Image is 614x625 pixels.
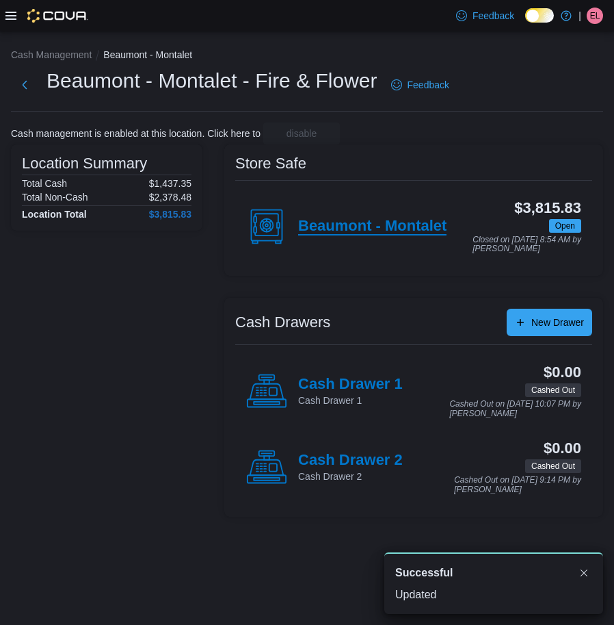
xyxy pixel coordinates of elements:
[531,384,575,396] span: Cashed Out
[576,565,592,581] button: Dismiss toast
[103,49,192,60] button: Beaumont - Montalet
[298,394,403,407] p: Cash Drawer 1
[11,49,92,60] button: Cash Management
[395,587,592,603] div: Updated
[298,218,446,235] h4: Beaumont - Montalet
[22,192,88,203] h6: Total Non-Cash
[235,314,330,331] h3: Cash Drawers
[298,452,403,470] h4: Cash Drawer 2
[472,235,581,254] p: Closed on [DATE] 8:54 AM by [PERSON_NAME]
[408,78,449,92] span: Feedback
[22,155,147,172] h3: Location Summary
[11,71,38,99] button: Next
[46,67,377,94] h1: Beaumont - Montalet - Fire & Flower
[22,209,87,220] h4: Location Total
[555,220,575,232] span: Open
[235,155,306,172] h3: Store Safe
[11,48,603,64] nav: An example of EuiBreadcrumbs
[578,8,581,24] p: |
[395,565,592,581] div: Notification
[549,219,581,233] span: Open
[149,178,191,189] p: $1,437.35
[454,476,581,494] p: Cashed Out on [DATE] 9:14 PM by [PERSON_NAME]
[544,364,581,381] h3: $0.00
[27,9,88,23] img: Cova
[587,8,603,24] div: Emily Landry
[451,2,520,29] a: Feedback
[544,440,581,457] h3: $0.00
[507,309,592,336] button: New Drawer
[449,400,581,418] p: Cashed Out on [DATE] 10:07 PM by [PERSON_NAME]
[298,376,403,394] h4: Cash Drawer 1
[263,123,340,144] button: disable
[395,565,453,581] span: Successful
[525,8,554,23] input: Dark Mode
[149,192,191,203] p: $2,378.48
[514,200,581,216] h3: $3,815.83
[472,9,514,23] span: Feedback
[590,8,600,24] span: EL
[298,470,403,483] p: Cash Drawer 2
[531,316,584,329] span: New Drawer
[386,71,455,99] a: Feedback
[11,128,261,139] p: Cash management is enabled at this location. Click here to
[286,127,317,140] span: disable
[22,178,67,189] h6: Total Cash
[525,383,581,397] span: Cashed Out
[149,209,191,220] h4: $3,815.83
[525,459,581,473] span: Cashed Out
[531,460,575,472] span: Cashed Out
